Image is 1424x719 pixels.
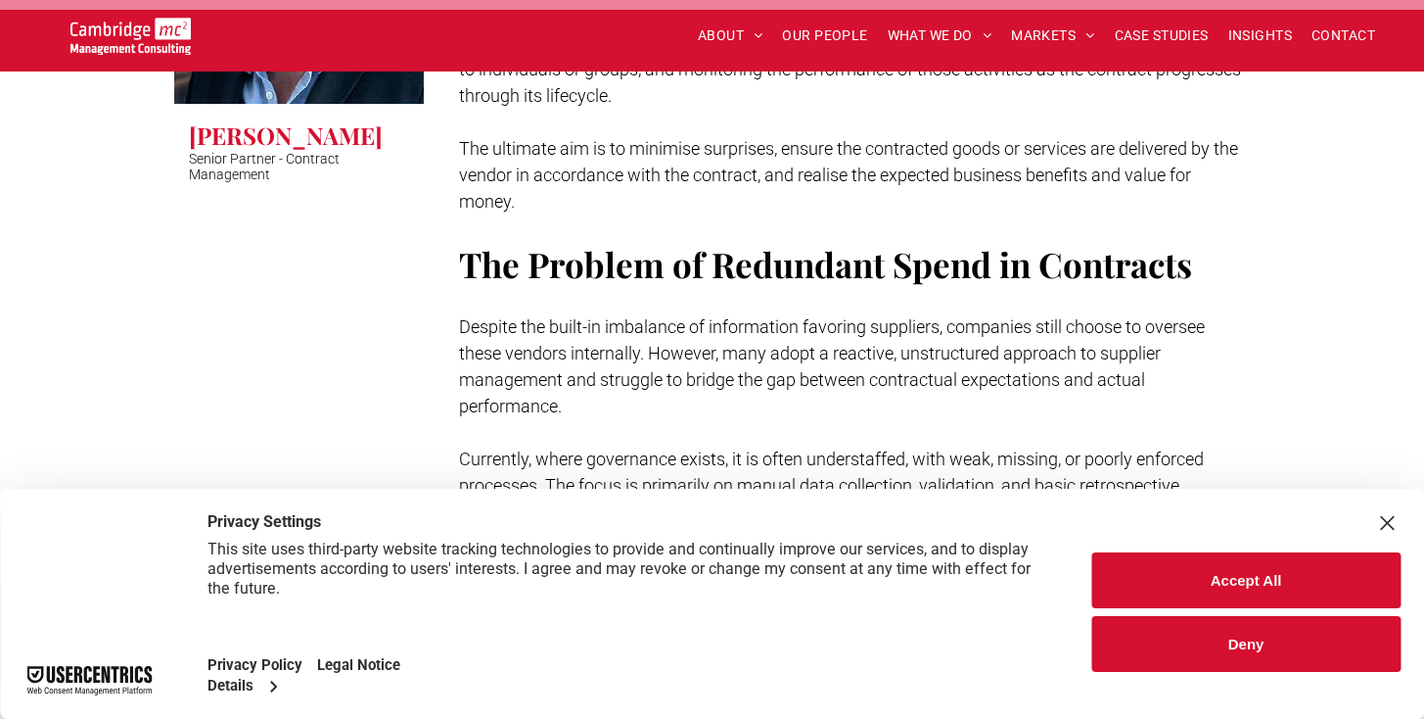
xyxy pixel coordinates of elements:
h3: [PERSON_NAME] [189,120,383,151]
a: Your Business Transformed | Cambridge Management Consulting [70,21,191,41]
a: CONTACT [1302,21,1385,51]
span: Despite the built-in imbalance of information favoring suppliers, companies still choose to overs... [459,316,1205,416]
a: CASE STUDIES [1105,21,1218,51]
img: Go to Homepage [70,18,191,55]
a: OUR PEOPLE [772,21,877,51]
p: Senior Partner - Contract Management [189,151,409,182]
a: WHAT WE DO [878,21,1002,51]
a: INSIGHTS [1218,21,1302,51]
a: MARKETS [1001,21,1104,51]
a: ABOUT [688,21,773,51]
span: The ultimate aim is to minimise surprises, ensure the contracted goods or services are delivered ... [459,138,1238,212]
span: Currently, where governance exists, it is often understaffed, with weak, missing, or poorly enfor... [459,449,1229,549]
span: The Problem of Redundant Spend in Contracts [459,241,1192,287]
